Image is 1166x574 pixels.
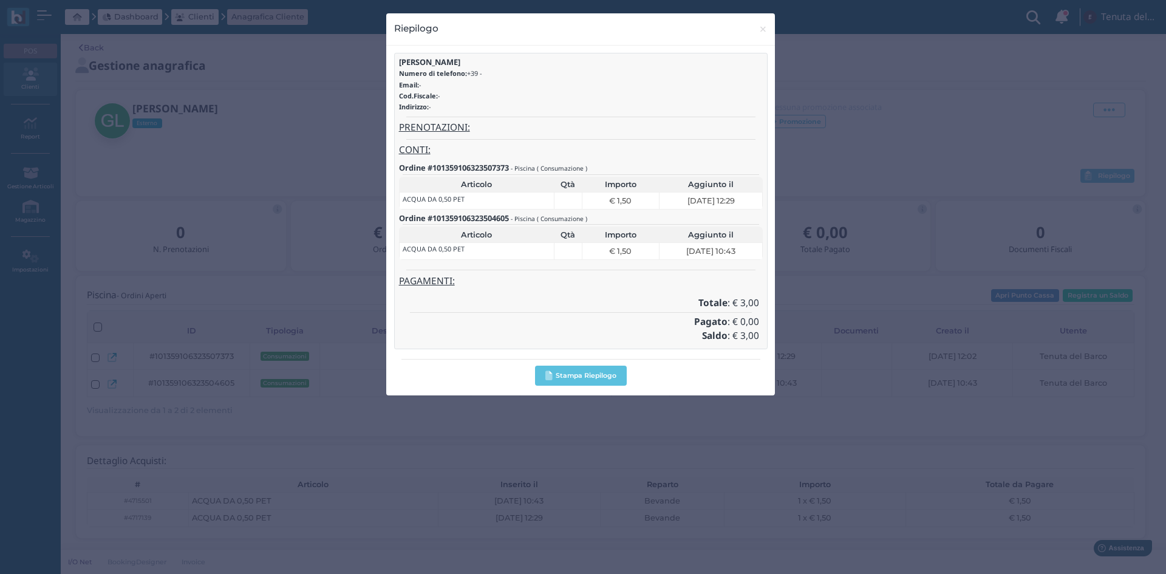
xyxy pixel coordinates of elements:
th: Aggiunto il [660,227,763,242]
b: Email: [399,80,419,89]
b: Pagato [694,315,728,328]
small: - Piscina [511,164,535,173]
b: Ordine #101359106323504605 [399,213,509,224]
th: Aggiunto il [660,177,763,193]
h6: ACQUA DA 0,50 PET [403,196,465,203]
u: PAGAMENTI: [399,275,455,287]
b: Cod.Fiscale: [399,91,438,100]
h6: - [399,92,763,100]
b: Numero di telefono: [399,69,467,78]
b: Ordine #101359106323507373 [399,162,509,173]
b: [PERSON_NAME] [399,56,460,67]
th: Importo [582,177,660,193]
small: ( Consumazione ) [537,214,587,223]
span: € 1,50 [609,245,632,257]
h4: : € 3,00 [403,331,759,341]
h6: - [399,81,763,89]
small: - Piscina [511,214,535,223]
span: [DATE] 10:43 [686,245,735,257]
b: Totale [698,296,728,309]
h4: Riepilogo [394,21,438,35]
th: Qtà [554,227,582,242]
h6: ACQUA DA 0,50 PET [403,245,465,253]
b: Saldo [702,329,728,342]
h4: : € 3,00 [403,298,759,309]
button: Stampa Riepilogo [535,366,627,386]
th: Qtà [554,177,582,193]
b: Indirizzo: [399,102,429,111]
th: Articolo [399,177,554,193]
th: Articolo [399,227,554,242]
h4: : € 0,00 [403,317,759,327]
u: PRENOTAZIONI: [399,121,470,134]
span: [DATE] 12:29 [687,195,735,207]
span: Assistenza [36,10,80,19]
h6: - [399,103,763,111]
span: × [759,21,768,37]
u: CONTI: [399,143,431,156]
small: ( Consumazione ) [537,164,587,173]
th: Importo [582,227,660,242]
span: € 1,50 [609,195,632,207]
h6: +39 - [399,70,763,77]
